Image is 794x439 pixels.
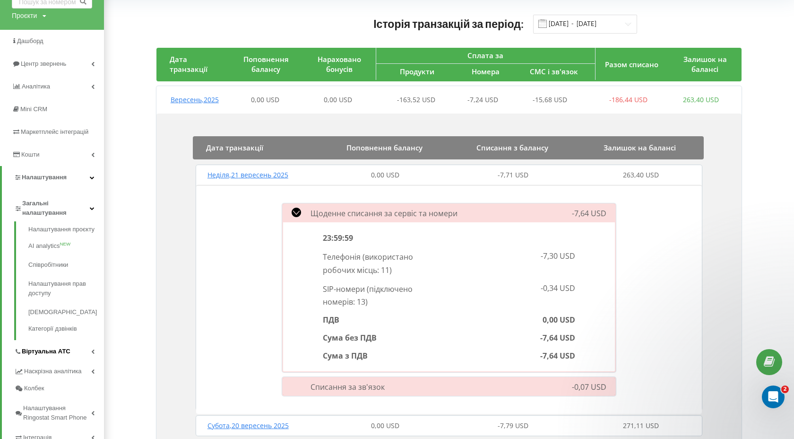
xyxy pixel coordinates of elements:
span: Кошти [21,151,39,158]
a: Віртуальна АТС [14,340,104,360]
span: Щоденне списання за сервіс та номери [311,208,457,219]
span: використано робочих місць: [323,252,413,275]
span: Загальні налаштування [22,199,90,218]
span: Поповнення балансу [243,54,289,74]
span: 23:59:59 [323,233,353,243]
span: ( [367,283,369,294]
span: Налаштування Ringostat Smart Phone [23,404,91,422]
span: Нараховано бонусів [318,54,361,74]
span: SIP-номери [323,283,367,294]
span: Списання за зв'язок [311,382,385,392]
span: Центр звернень [21,60,66,67]
span: 2 [781,386,789,393]
span: Списання з балансу [476,143,548,152]
span: 11 ) [381,265,392,275]
span: -7,71 USD [498,170,528,179]
a: Наскрізна аналітика [14,360,104,380]
span: -186,44 USD [609,95,647,104]
span: 13 ) [357,297,368,307]
span: -7,64 USD [540,333,575,343]
span: Налаштування [22,174,67,181]
span: Mini CRM [20,105,47,113]
a: Налаштування [2,166,104,189]
a: AI analyticsNEW [28,237,104,255]
span: -7,64 USD [572,208,606,219]
span: Сума з ПДВ [323,351,368,361]
span: Поповнення балансу [346,143,423,152]
a: Налаштування прав доступу [28,274,104,303]
span: Телефонія [323,252,362,262]
span: -0,07 USD [572,382,606,392]
a: [DEMOGRAPHIC_DATA] [28,303,104,322]
span: Залишок на балансі [604,143,676,152]
a: Налаштування проєкту [28,225,104,237]
span: Сума без ПДВ [323,333,377,343]
span: -7,79 USD [498,421,528,430]
span: Дата транзакції [206,143,263,152]
span: 0,00 USD [324,95,352,104]
span: 271,11 USD [623,421,659,430]
span: -7,64 USD [540,351,575,361]
span: Номера [472,67,500,76]
span: Дата транзакції [170,54,207,74]
span: -163,52 USD [397,95,435,104]
span: 0,00 USD [371,170,399,179]
div: Проєкти [12,11,37,20]
span: -15,68 USD [533,95,567,104]
span: Залишок на балансі [683,54,727,74]
span: Віртуальна АТС [22,347,70,356]
a: Колбек [14,380,104,397]
span: Наскрізна аналітика [24,367,81,376]
span: 0,00 USD [543,315,575,325]
a: Категорії дзвінків [28,322,104,334]
span: СМС і зв'язок [530,67,578,76]
span: -7,24 USD [467,95,498,104]
span: ПДВ [323,315,339,325]
a: Загальні налаштування [14,192,104,221]
span: Маркетплейс інтеграцій [21,128,88,135]
span: Разом списано [605,60,658,69]
span: 263,40 USD [623,170,659,179]
span: 263,40 USD [683,95,719,104]
iframe: Intercom live chat [762,386,785,408]
span: Колбек [24,384,44,393]
span: -7,30 USD [541,251,575,261]
span: Сплата за [467,51,503,60]
span: -0,34 USD [541,283,575,293]
span: ( [362,252,365,262]
span: 0,00 USD [251,95,279,104]
a: Налаштування Ringostat Smart Phone [14,397,104,426]
span: Субота , 20 вересень 2025 [207,421,289,430]
span: Аналiтика [22,83,50,90]
span: Історія транзакцій за період: [373,17,524,30]
span: Продукти [400,67,434,76]
a: Співробітники [28,255,104,274]
span: Дашборд [17,37,43,44]
span: 0,00 USD [371,421,399,430]
span: Вересень , 2025 [171,95,219,104]
span: Неділя , 21 вересень 2025 [207,170,288,179]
